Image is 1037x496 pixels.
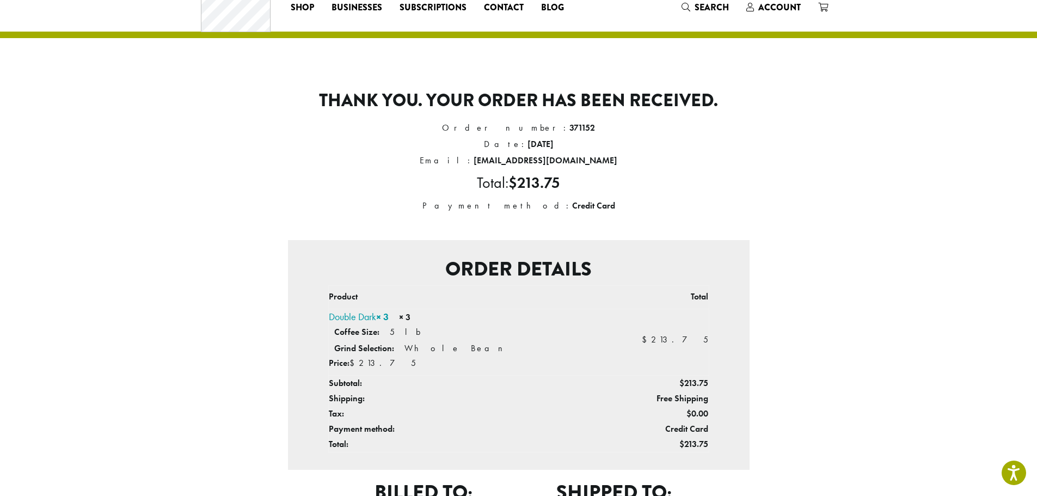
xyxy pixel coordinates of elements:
strong: × 3 [399,311,410,323]
p: 5 lb [390,326,421,338]
span: Account [758,1,801,14]
strong: Credit Card [572,200,615,211]
th: Tax: [328,406,607,421]
span: $ [686,408,691,419]
strong: [DATE] [527,138,554,150]
span: Businesses [332,1,382,15]
td: Credit Card [607,421,708,437]
span: $ [642,334,651,345]
li: Email: [288,152,750,169]
th: Shipping: [328,391,607,406]
li: Payment method: [288,198,750,214]
bdi: 213.75 [642,334,708,345]
span: Search [695,1,729,14]
li: Total: [288,169,750,198]
th: Total: [328,437,607,452]
span: Shop [291,1,314,15]
strong: [EMAIL_ADDRESS][DOMAIN_NAME] [474,155,617,166]
strong: Coffee Size: [334,326,379,338]
p: Thank you. Your order has been received. [288,90,750,111]
th: Subtotal: [328,376,607,391]
h2: Order details [297,258,741,281]
li: Order number: [288,120,750,136]
span: $ [508,173,517,192]
span: $ [349,357,359,369]
span: $ [679,377,684,389]
span: 213.75 [349,357,416,369]
th: Total [607,286,708,309]
span: 213.75 [679,438,708,450]
strong: 371152 [569,122,595,133]
th: Product [328,286,607,309]
a: Double Dark× 3 [329,310,389,323]
span: 0.00 [686,408,708,419]
bdi: 213.75 [508,173,560,192]
li: Date: [288,136,750,152]
td: Free Shipping [607,391,708,406]
span: $ [679,438,684,450]
span: 213.75 [679,377,708,389]
strong: Price: [329,357,349,369]
th: Payment method: [328,421,607,437]
span: Contact [484,1,524,15]
strong: Grind Selection: [334,342,394,354]
p: Whole Bean [404,342,511,354]
span: Subscriptions [400,1,467,15]
strong: × 3 [376,310,389,323]
span: Blog [541,1,564,15]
